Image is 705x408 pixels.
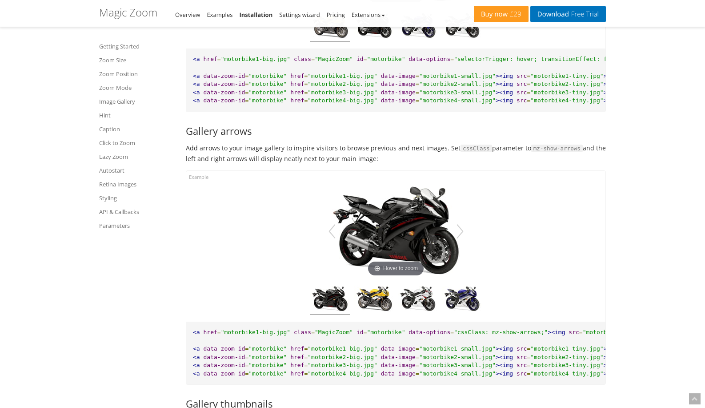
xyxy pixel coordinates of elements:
span: "motorbike3-big.jpg" [308,89,377,96]
span: = [579,329,583,335]
span: "selectorTrigger: hover; transitionEffect: false" [454,56,625,62]
span: = [416,370,419,377]
span: <a [193,56,200,62]
span: src [517,81,527,87]
a: Zoom Mode [99,82,175,93]
span: ></a> [604,89,621,96]
a: Styling [99,193,175,203]
span: "motorbike1-tiny.jpg" [530,73,603,79]
span: = [245,345,248,352]
span: = [245,73,248,79]
span: = [245,354,248,360]
span: "motorbike2-tiny.jpg" [530,354,603,360]
span: = [450,329,454,335]
a: Retina Images [99,179,175,190]
span: "motorbike4-tiny.jpg" [530,97,603,104]
span: "motorbike4-big.jpg" [308,370,377,377]
span: = [450,56,454,62]
span: href [290,89,304,96]
span: data-zoom-id [203,81,245,87]
span: src [517,370,527,377]
span: data-image [381,81,416,87]
a: Examples [207,11,232,19]
span: data-image [381,97,416,104]
span: href [290,345,304,352]
span: £29 [508,11,521,18]
span: id [357,329,364,335]
span: = [527,97,530,104]
span: = [245,97,248,104]
span: data-image [381,89,416,96]
span: data-image [381,362,416,368]
a: Hint [99,110,175,121]
img: yzf-r6-white-3.jpg [398,286,438,315]
span: href [290,354,304,360]
span: ></a> [604,73,621,79]
span: "motorbike2-tiny.jpg" [530,81,603,87]
img: yzf-r6-yellow-3.jpg [354,286,394,315]
code: mz-show-arrows [531,145,583,153]
span: = [527,345,530,352]
span: data-zoom-id [203,354,245,360]
span: = [304,73,308,79]
span: ><img [548,329,565,335]
span: ></a> [604,97,621,104]
span: data-zoom-id [203,89,245,96]
span: href [203,56,217,62]
span: href [290,97,304,104]
span: = [416,354,419,360]
span: = [304,370,308,377]
code: cssClass [461,145,492,153]
h1: Magic Zoom [99,7,157,18]
a: Image Gallery [99,96,175,107]
a: Installation [239,11,272,19]
span: = [217,329,221,335]
a: Click to Zoom [99,137,175,148]
img: yzf-r6-black-3.jpg [310,286,350,315]
span: href [290,81,304,87]
span: <a [193,97,200,104]
span: class [294,329,311,335]
p: Add arrows to your image gallery to inspire visitors to browse previous and next images. Set para... [186,143,606,164]
span: "motorbike2-small.jpg" [419,81,496,87]
span: <a [193,362,200,368]
span: = [245,370,248,377]
span: = [416,73,419,79]
span: = [527,354,530,360]
a: DownloadFree Trial [530,6,606,22]
a: Settings wizard [279,11,320,19]
span: <a [193,345,200,352]
span: "motorbike3-small.jpg" [419,89,496,96]
a: Extensions [352,11,385,19]
span: src [569,329,579,335]
span: "motorbike1-small.jpg" [583,329,659,335]
a: Parameters [99,220,175,231]
img: yzf-r6-white-3.jpg [442,12,482,42]
span: "motorbike1-big.jpg" [308,73,377,79]
span: "motorbike1-small.jpg" [419,345,496,352]
a: Pricing [327,11,345,19]
span: "motorbike3-tiny.jpg" [530,89,603,96]
a: Caption [99,124,175,134]
span: data-zoom-id [203,362,245,368]
span: href [203,329,217,335]
span: = [304,89,308,96]
span: src [517,345,527,352]
span: = [217,56,221,62]
span: ></a> [604,81,621,87]
span: "motorbike1-big.jpg" [221,329,291,335]
span: ><img [496,370,513,377]
span: = [245,362,248,368]
span: data-image [381,370,416,377]
span: "motorbike1-tiny.jpg" [530,345,603,352]
span: data-zoom-id [203,97,245,104]
span: href [290,73,304,79]
span: "motorbike4-small.jpg" [419,370,496,377]
span: = [416,81,419,87]
span: "motorbike3-big.jpg" [308,362,377,368]
a: Getting Started [99,41,175,52]
span: "motorbike" [367,329,405,335]
span: src [517,73,527,79]
a: Autostart [99,165,175,176]
span: "motorbike" [248,354,287,360]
